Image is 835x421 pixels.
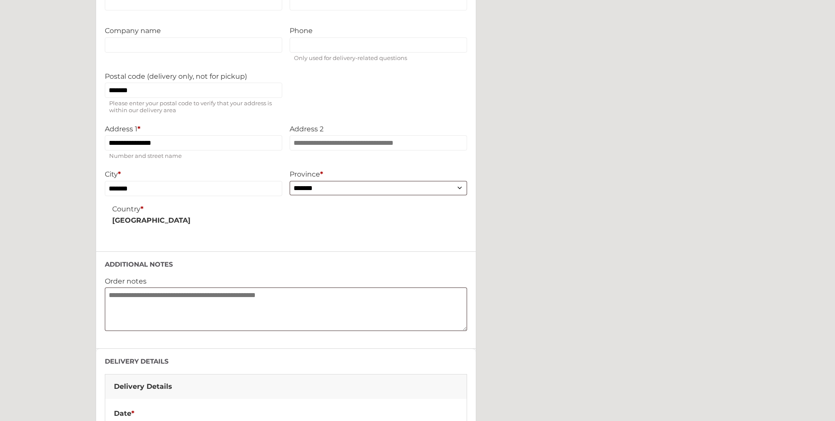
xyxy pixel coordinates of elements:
[114,382,172,391] span: Delivery Details
[112,205,290,213] label: Country
[114,409,458,418] label: Date
[105,72,282,80] label: Postal code (delivery only, not for pickup)
[105,27,282,35] label: Company name
[105,170,282,178] label: City
[105,125,282,133] label: Address 1
[290,170,467,178] label: Province
[290,53,467,64] span: Only used for delivery-related questions
[290,27,467,35] label: Phone
[105,150,282,162] span: Number and street name
[105,277,467,285] label: Order notes
[112,216,190,224] strong: [GEOGRAPHIC_DATA]
[105,98,282,116] span: Please enter your postal code to verify that your address is within our delivery area
[105,261,467,268] h3: Additional notes
[290,125,467,133] label: Address 2
[105,358,467,365] h3: Delivery Details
